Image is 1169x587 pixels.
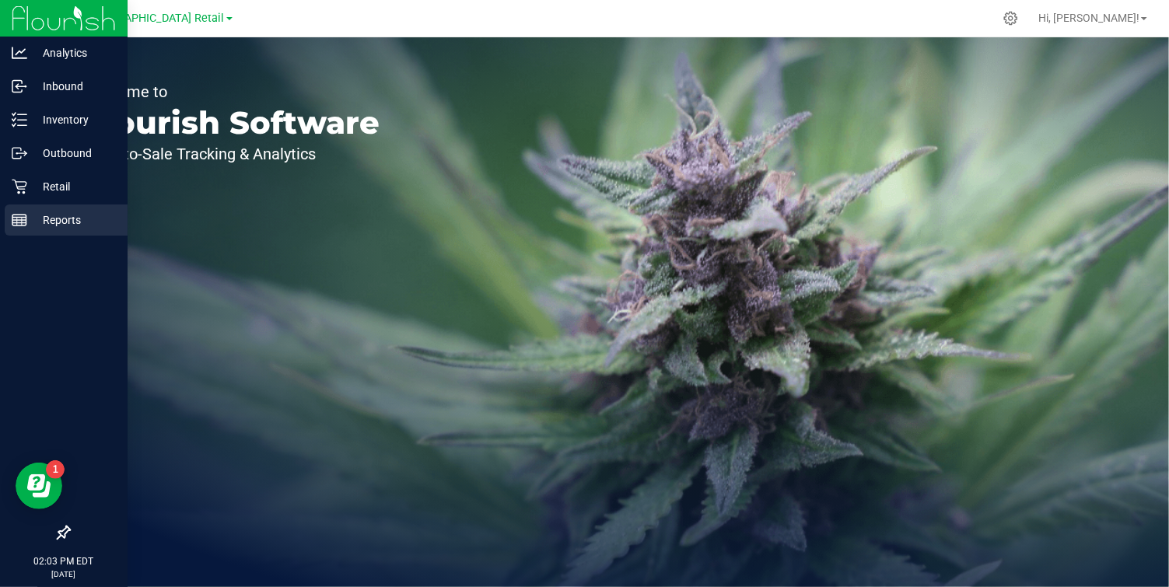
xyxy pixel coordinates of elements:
[12,212,27,228] inline-svg: Reports
[12,79,27,94] inline-svg: Inbound
[1001,11,1020,26] div: Manage settings
[86,12,225,25] span: [GEOGRAPHIC_DATA] Retail
[1038,12,1139,24] span: Hi, [PERSON_NAME]!
[27,44,121,62] p: Analytics
[27,144,121,162] p: Outbound
[12,112,27,128] inline-svg: Inventory
[16,463,62,509] iframe: Resource center
[46,460,65,479] iframe: Resource center unread badge
[7,568,121,580] p: [DATE]
[27,177,121,196] p: Retail
[27,110,121,129] p: Inventory
[27,77,121,96] p: Inbound
[84,146,380,162] p: Seed-to-Sale Tracking & Analytics
[84,84,380,100] p: Welcome to
[12,179,27,194] inline-svg: Retail
[12,45,27,61] inline-svg: Analytics
[27,211,121,229] p: Reports
[84,107,380,138] p: Flourish Software
[12,145,27,161] inline-svg: Outbound
[7,554,121,568] p: 02:03 PM EDT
